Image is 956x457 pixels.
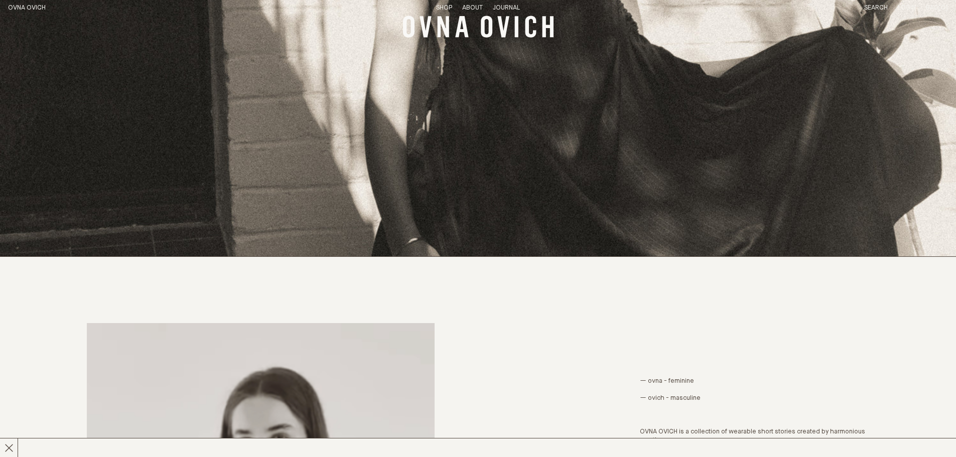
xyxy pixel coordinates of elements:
[640,377,869,445] p: — ovna - feminine — ovich - masculine OVNA OVICH is a collection of wearable short stories create...
[926,5,938,11] span: Bag
[403,16,554,41] a: Banner Link
[898,5,916,11] a: Login
[436,5,452,11] a: Shop
[8,5,46,11] a: Home
[462,4,483,13] summary: About
[493,5,520,11] a: Journal
[864,5,888,11] a: Search
[938,5,948,11] span: [0]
